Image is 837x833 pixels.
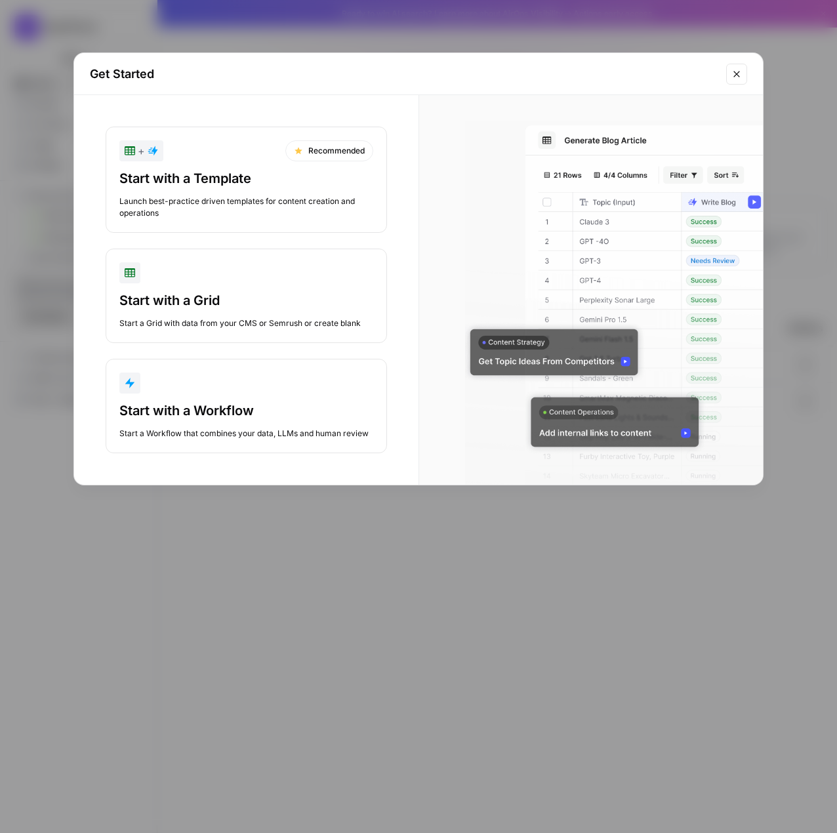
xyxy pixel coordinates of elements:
div: Start with a Grid [119,291,373,310]
div: Recommended [285,140,373,161]
div: Start with a Workflow [119,401,373,420]
button: +RecommendedStart with a TemplateLaunch best-practice driven templates for content creation and o... [106,127,387,233]
div: Start a Grid with data from your CMS or Semrush or create blank [119,317,373,329]
div: + [125,143,158,159]
h2: Get Started [90,65,718,83]
button: Start with a GridStart a Grid with data from your CMS or Semrush or create blank [106,249,387,343]
button: Close modal [726,64,747,85]
button: Start with a WorkflowStart a Workflow that combines your data, LLMs and human review [106,359,387,453]
div: Start a Workflow that combines your data, LLMs and human review [119,428,373,439]
div: Launch best-practice driven templates for content creation and operations [119,195,373,219]
div: Start with a Template [119,169,373,188]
